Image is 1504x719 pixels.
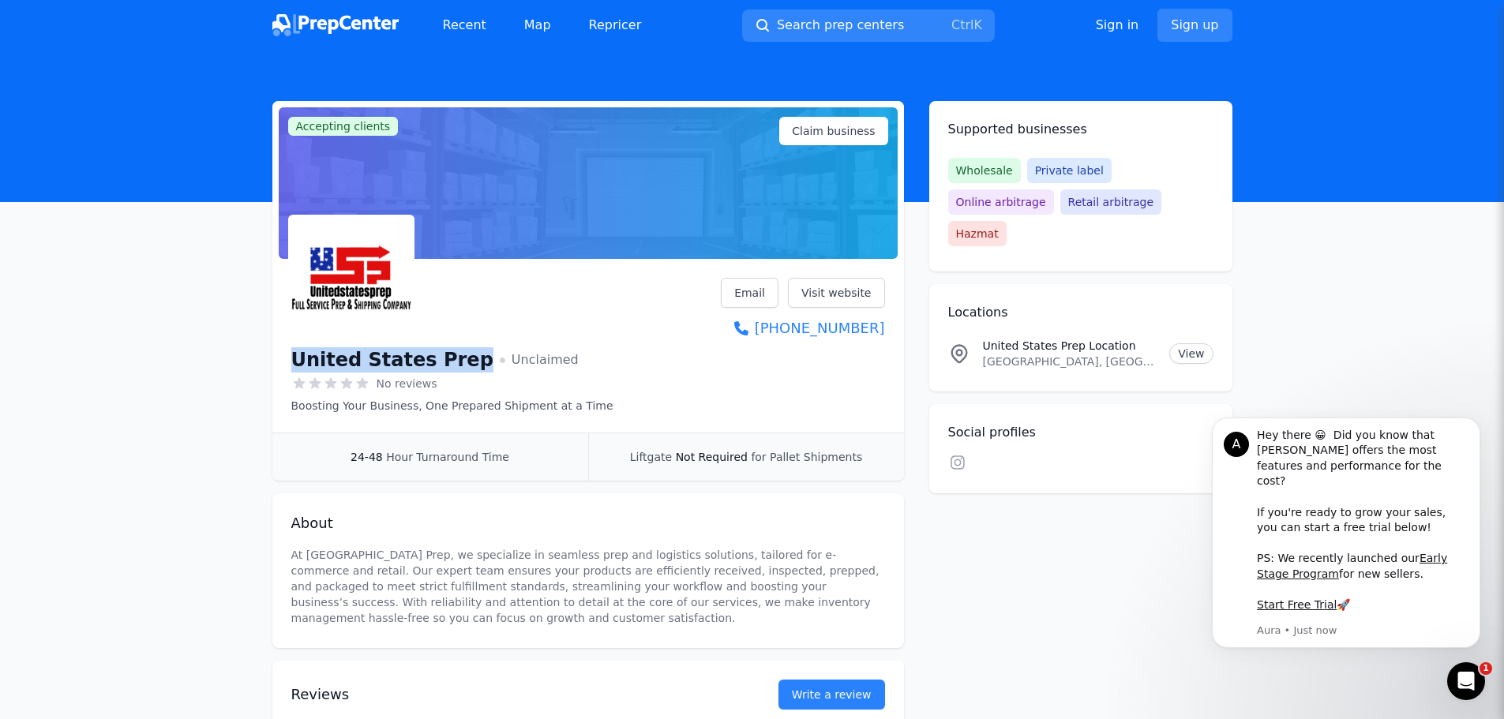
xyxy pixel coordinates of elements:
span: Hour Turnaround Time [386,451,509,463]
h2: Social profiles [948,423,1213,442]
span: 24-48 [351,451,383,463]
kbd: Ctrl [951,17,973,32]
p: At [GEOGRAPHIC_DATA] Prep, we specialize in seamless prep and logistics solutions, tailored for e... [291,547,885,626]
kbd: K [973,17,982,32]
a: Map [512,9,564,41]
p: [GEOGRAPHIC_DATA], [GEOGRAPHIC_DATA], 03079, [GEOGRAPHIC_DATA] [983,354,1157,369]
a: Sign in [1096,16,1139,35]
span: Hazmat [948,221,1007,246]
a: View [1169,343,1213,364]
h2: About [291,512,885,534]
a: Claim business [779,117,887,145]
span: Search prep centers [777,16,904,35]
p: Boosting Your Business, One Prepared Shipment at a Time [291,398,613,414]
a: Sign up [1157,9,1232,42]
span: Wholesale [948,158,1021,183]
a: Visit website [788,278,885,308]
span: Unclaimed [500,350,579,369]
img: PrepCenter [272,14,399,36]
span: 1 [1480,662,1492,675]
iframe: Intercom notifications message [1188,409,1504,676]
h2: Locations [948,303,1213,322]
span: No reviews [377,376,437,391]
span: Not Required [676,451,748,463]
span: Claim [792,123,875,139]
span: Accepting clients [288,117,399,136]
span: Liftgate [630,451,672,463]
h1: United States Prep [291,347,493,373]
span: Online arbitrage [948,189,1054,215]
a: Recent [430,9,499,41]
img: United States Prep [291,218,411,338]
iframe: Intercom live chat [1447,662,1485,700]
span: for Pallet Shipments [751,451,862,463]
h2: Reviews [291,683,728,706]
h2: Supported businesses [948,120,1213,139]
button: Search prep centersCtrlK [742,9,995,42]
p: United States Prep Location [983,338,1157,354]
span: business [827,123,875,139]
a: [PHONE_NUMBER] [721,317,884,339]
a: Email [721,278,778,308]
span: Retail arbitrage [1060,189,1161,215]
a: Repricer [576,9,654,41]
a: Write a review [778,680,885,710]
span: Private label [1027,158,1112,183]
